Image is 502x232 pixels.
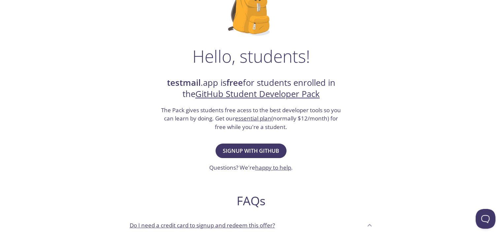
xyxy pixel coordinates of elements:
[160,106,342,131] h3: The Pack gives students free acess to the best developer tools so you can learn by doing. Get our...
[167,77,201,88] strong: testmail
[216,144,286,158] button: Signup with GitHub
[124,193,378,208] h2: FAQs
[195,88,320,100] a: GitHub Student Developer Pack
[226,77,243,88] strong: free
[255,164,291,171] a: happy to help
[192,46,310,66] h1: Hello, students!
[223,146,279,155] span: Signup with GitHub
[209,163,293,172] h3: Questions? We're .
[476,209,495,229] iframe: Help Scout Beacon - Open
[130,221,275,230] p: Do I need a credit card to signup and redeem this offer?
[235,115,271,122] a: essential plan
[160,77,342,100] h2: .app is for students enrolled in the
